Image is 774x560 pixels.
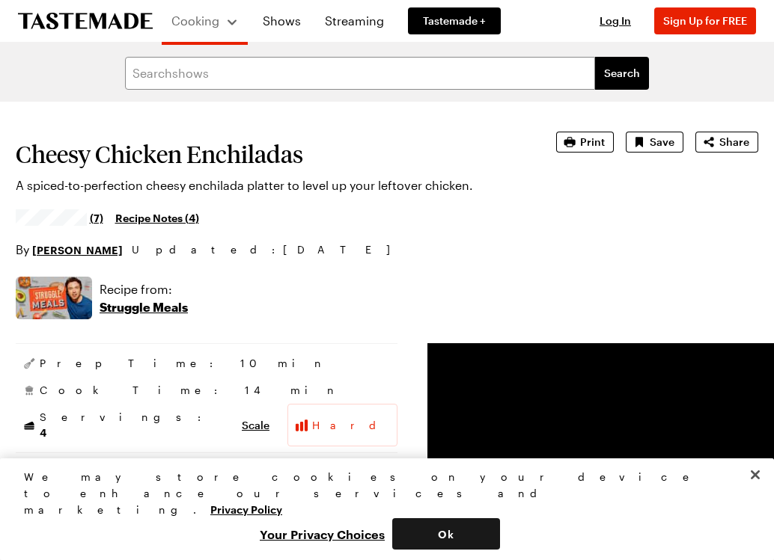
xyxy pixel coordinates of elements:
a: Recipe Notes (4) [115,209,199,226]
span: Sign Up for FREE [663,14,747,27]
p: By [16,241,123,259]
span: Cook Time: 14 min [40,383,339,398]
span: Share [719,135,749,150]
div: Privacy [24,469,737,550]
span: Cooking [171,13,219,28]
button: Scale [242,418,269,433]
span: Servings: [40,410,234,440]
p: Struggle Meals [100,298,188,316]
a: To Tastemade Home Page [18,13,153,30]
h1: Cheesy Chicken Enchiladas [16,141,514,167]
span: Log In [600,14,631,27]
img: Show where recipe is used [16,277,92,319]
span: Search [604,66,640,81]
button: Ok [392,518,500,550]
button: Cooking [171,6,239,36]
p: A spiced-to-perfection cheesy enchilada platter to level up your leftover chicken. [16,176,514,194]
button: Save recipe [626,132,683,153]
button: Close [739,458,772,491]
div: We may store cookies on your device to enhance our services and marketing. [24,469,737,518]
button: Print [556,132,614,153]
span: Print [580,135,605,150]
a: More information about your privacy, opens in a new tab [210,502,282,516]
span: Updated : [DATE] [132,241,405,258]
button: Share [695,132,758,153]
span: Prep Time: 10 min [40,356,326,371]
span: Tastemade + [423,13,486,28]
span: (7) [90,210,103,225]
button: Sign Up for FREE [654,7,756,34]
button: filters [595,57,649,90]
span: Save [650,135,674,150]
a: 4.45/5 stars from 7 reviews [16,212,103,224]
span: 4 [40,425,46,439]
button: Your Privacy Choices [252,518,392,550]
a: Tastemade + [408,7,501,34]
p: Recipe from: [100,280,188,298]
a: Recipe from:Struggle Meals [100,280,188,316]
a: [PERSON_NAME] [32,241,123,258]
video-js: Video Player [427,343,758,529]
span: Hard [312,418,391,433]
button: Log In [585,13,645,28]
